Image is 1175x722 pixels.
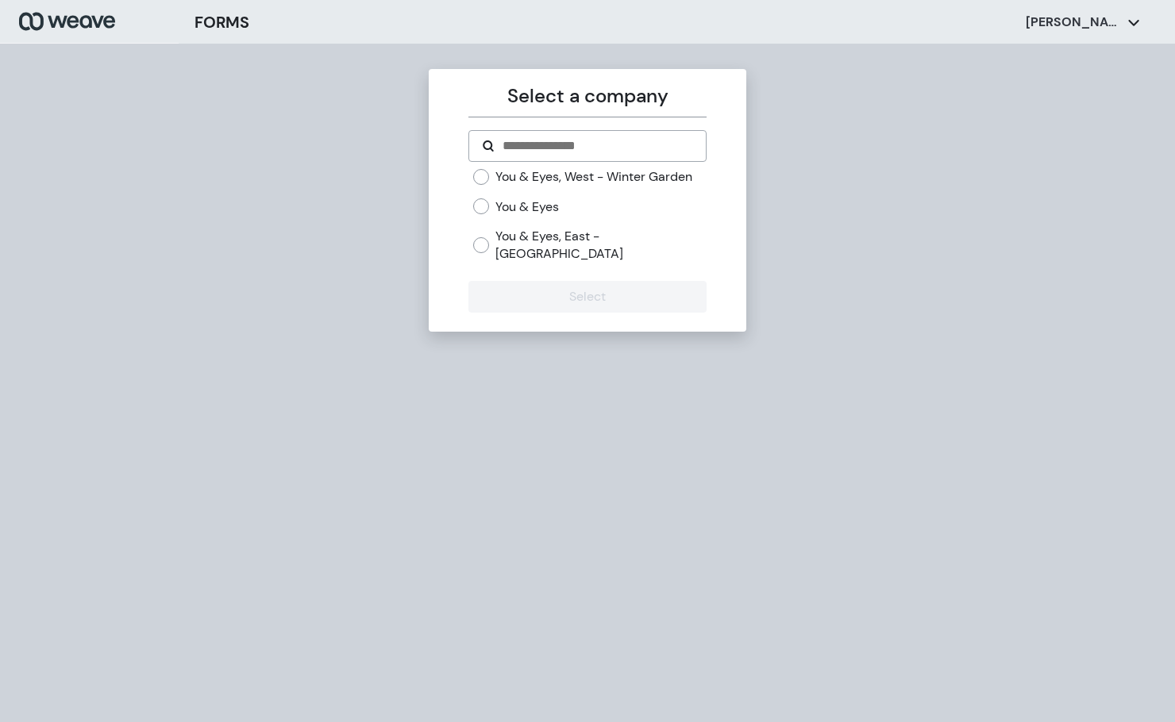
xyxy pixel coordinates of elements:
[1026,13,1121,31] p: [PERSON_NAME]
[495,198,559,216] label: You & Eyes
[468,281,706,313] button: Select
[501,136,692,156] input: Search
[195,10,249,34] h3: FORMS
[495,228,706,262] label: You & Eyes, East - [GEOGRAPHIC_DATA]
[495,168,692,186] label: You & Eyes, West - Winter Garden
[468,82,706,110] p: Select a company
